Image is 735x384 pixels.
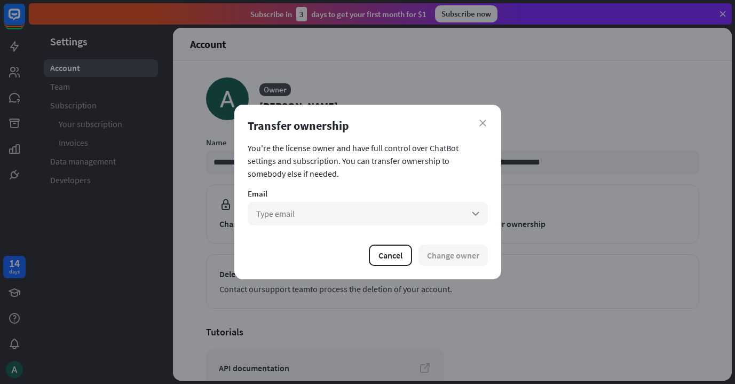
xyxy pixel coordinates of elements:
section: You're the license owner and have full control over ChatBot settings and subscription. You can tr... [248,142,488,180]
button: Change owner [418,245,488,266]
i: arrow_down [470,208,481,220]
div: Email [248,189,488,199]
i: close [479,120,486,127]
div: Transfer ownership [248,118,488,133]
button: Cancel [369,245,412,266]
span: Type email [256,208,295,219]
button: Open LiveChat chat widget [9,4,41,36]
